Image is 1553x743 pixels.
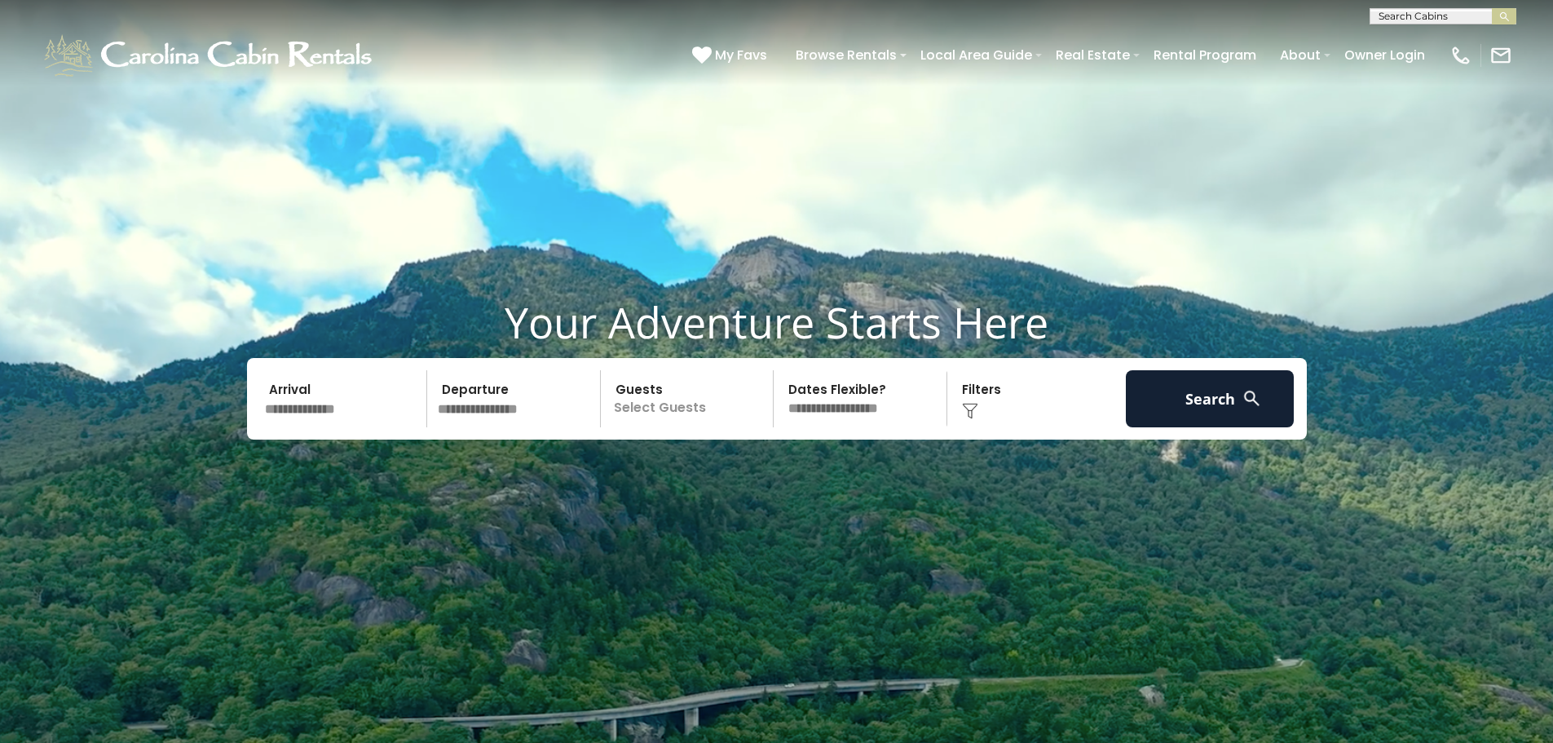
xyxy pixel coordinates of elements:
[41,31,379,80] img: White-1-1-2.png
[788,41,905,69] a: Browse Rentals
[715,45,767,65] span: My Favs
[912,41,1040,69] a: Local Area Guide
[1272,41,1329,69] a: About
[1145,41,1264,69] a: Rental Program
[1048,41,1138,69] a: Real Estate
[1336,41,1433,69] a: Owner Login
[1449,44,1472,67] img: phone-regular-white.png
[692,45,771,66] a: My Favs
[12,297,1541,347] h1: Your Adventure Starts Here
[1489,44,1512,67] img: mail-regular-white.png
[1242,388,1262,409] img: search-regular-white.png
[606,370,774,427] p: Select Guests
[1126,370,1295,427] button: Search
[962,403,978,419] img: filter--v1.png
